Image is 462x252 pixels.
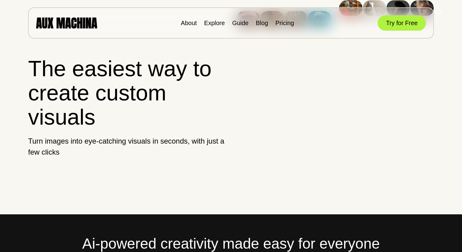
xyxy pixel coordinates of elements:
[181,20,197,26] a: About
[28,136,226,158] p: Turn images into eye-catching visuals in seconds, with just a few clicks
[36,17,97,28] img: AUX MACHINA
[275,20,294,26] a: Pricing
[28,57,226,130] h1: The easiest way to create custom visuals
[378,15,426,31] button: Try for Free
[232,20,248,26] a: Guide
[256,20,268,26] a: Blog
[204,20,225,26] a: Explore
